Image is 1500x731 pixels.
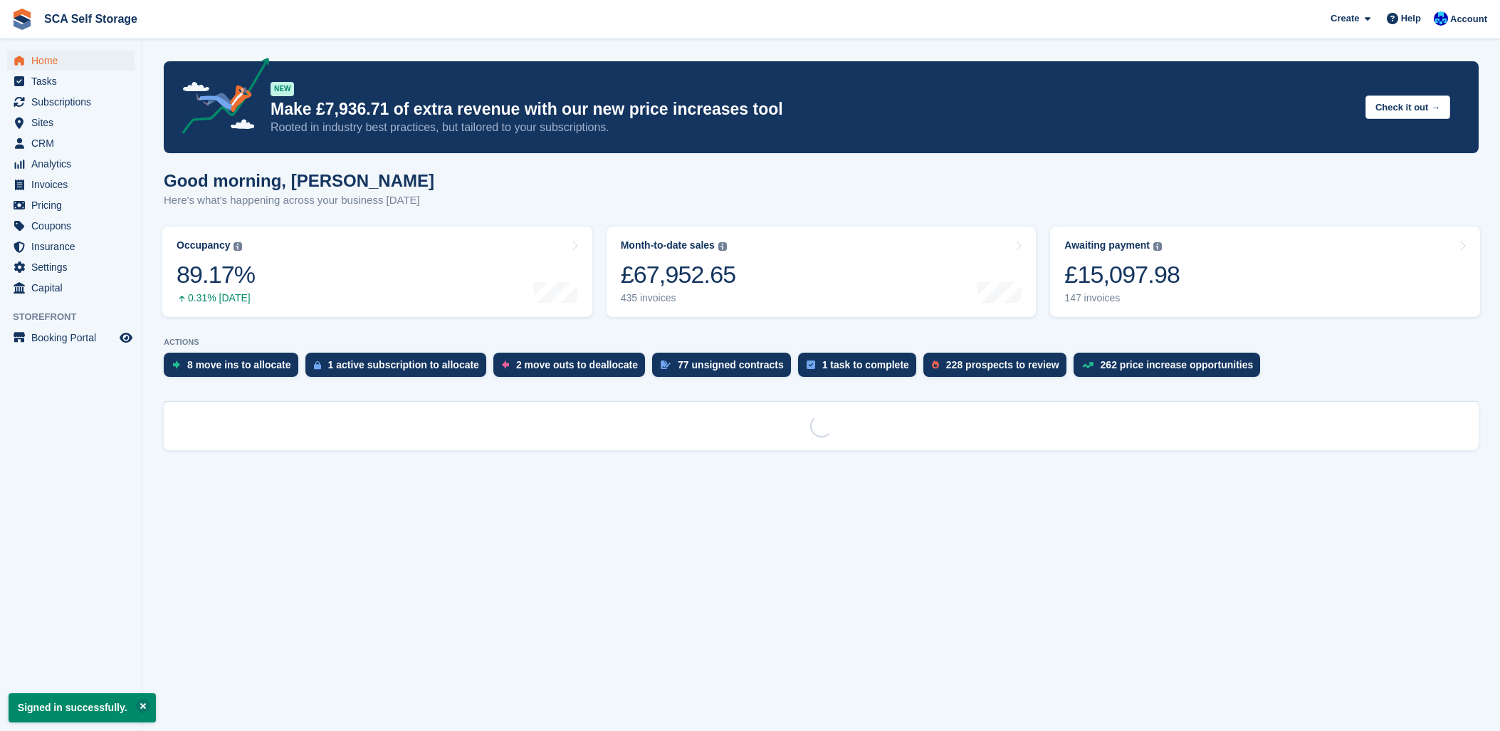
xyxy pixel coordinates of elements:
a: menu [7,92,135,112]
div: £67,952.65 [621,260,736,289]
a: 228 prospects to review [923,353,1074,384]
a: 262 price increase opportunities [1074,353,1268,384]
a: SCA Self Storage [38,7,143,31]
img: icon-info-grey-7440780725fd019a000dd9b08b2336e03edf1995a4989e88bcd33f0948082b44.svg [718,242,727,251]
span: Capital [31,278,117,298]
a: 1 task to complete [798,353,923,384]
a: Preview store [117,329,135,346]
span: CRM [31,133,117,153]
span: Storefront [13,310,142,324]
img: price-adjustments-announcement-icon-8257ccfd72463d97f412b2fc003d46551f7dbcb40ab6d574587a9cd5c0d94... [170,58,270,139]
img: contract_signature_icon-13c848040528278c33f63329250d36e43548de30e8caae1d1a13099fd9432cc5.svg [661,361,671,369]
a: menu [7,278,135,298]
h1: Good morning, [PERSON_NAME] [164,171,434,190]
p: ACTIONS [164,338,1479,347]
span: Settings [31,257,117,277]
a: menu [7,113,135,133]
p: Here's what's happening across your business [DATE] [164,192,434,209]
div: 89.17% [177,260,255,289]
div: 1 task to complete [822,359,909,370]
div: 2 move outs to deallocate [516,359,638,370]
span: Account [1450,12,1487,26]
a: Awaiting payment £15,097.98 147 invoices [1050,227,1480,317]
div: Month-to-date sales [621,239,715,252]
span: Home [31,51,117,71]
a: menu [7,328,135,348]
div: 77 unsigned contracts [678,359,784,370]
span: Analytics [31,154,117,174]
img: move_outs_to_deallocate_icon-f764333ba52eb49d3ac5e1228854f67142a1ed5810a6f6cc68b1a99e826820c5.svg [502,361,509,369]
p: Make £7,936.71 of extra revenue with our new price increases tool [271,99,1354,120]
img: active_subscription_to_allocate_icon-d502201f5373d7db506a760aba3b589e785aa758c864c3986d89f69b8ff3... [314,361,321,370]
div: Awaiting payment [1064,239,1150,252]
span: Subscriptions [31,92,117,112]
div: 228 prospects to review [946,359,1059,370]
a: 1 active subscription to allocate [305,353,493,384]
a: 8 move ins to allocate [164,353,305,384]
a: menu [7,71,135,91]
img: stora-icon-8386f47178a22dfd0bd8f6a31ec36ba5ce8667c1dd55bd0f319d3a0aa187defe.svg [11,9,33,30]
div: Occupancy [177,239,230,252]
span: Help [1401,11,1421,26]
span: Create [1331,11,1359,26]
span: Pricing [31,195,117,215]
p: Signed in successfully. [9,693,156,722]
img: icon-info-grey-7440780725fd019a000dd9b08b2336e03edf1995a4989e88bcd33f0948082b44.svg [1153,242,1162,251]
div: 435 invoices [621,292,736,304]
span: Coupons [31,216,117,236]
div: NEW [271,82,294,96]
a: menu [7,51,135,71]
span: Invoices [31,175,117,195]
div: 1 active subscription to allocate [328,359,479,370]
a: menu [7,257,135,277]
div: 0.31% [DATE] [177,292,255,304]
img: price_increase_opportunities-93ffe204e8149a01c8c9dc8f82e8f89637d9d84a8eef4429ea346261dce0b2c0.svg [1082,362,1093,368]
a: 77 unsigned contracts [652,353,798,384]
div: 8 move ins to allocate [187,359,291,370]
a: menu [7,195,135,215]
a: Month-to-date sales £67,952.65 435 invoices [607,227,1037,317]
a: menu [7,237,135,256]
a: menu [7,175,135,195]
img: icon-info-grey-7440780725fd019a000dd9b08b2336e03edf1995a4989e88bcd33f0948082b44.svg [234,242,242,251]
img: move_ins_to_allocate_icon-fdf77a2bb77ea45bf5b3d319d69a93e2d87916cf1d5bf7949dd705db3b84f3ca.svg [172,361,180,369]
span: Booking Portal [31,328,117,348]
img: task-75834270c22a3079a89374b754ae025e5fb1db73e45f91037f5363f120a921f8.svg [807,361,815,369]
span: Insurance [31,237,117,256]
div: 147 invoices [1064,292,1180,304]
a: menu [7,216,135,236]
span: Sites [31,113,117,133]
span: Tasks [31,71,117,91]
div: £15,097.98 [1064,260,1180,289]
img: Kelly Neesham [1434,11,1448,26]
a: menu [7,154,135,174]
div: 262 price increase opportunities [1101,359,1254,370]
img: prospect-51fa495bee0391a8d652442698ab0144808aea92771e9ea1ae160a38d050c398.svg [932,361,939,369]
a: 2 move outs to deallocate [493,353,652,384]
p: Rooted in industry best practices, but tailored to your subscriptions. [271,120,1354,135]
button: Check it out → [1365,95,1450,119]
a: Occupancy 89.17% 0.31% [DATE] [162,227,592,317]
a: menu [7,133,135,153]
